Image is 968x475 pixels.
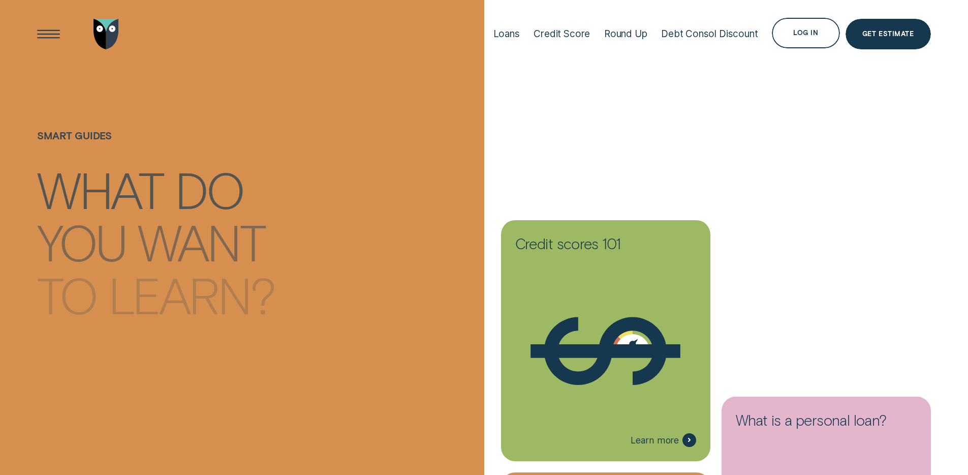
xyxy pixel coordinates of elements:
img: Wisr [93,19,119,49]
h3: What is a personal loan? [736,411,917,435]
h1: Smart guides [37,130,478,161]
div: Credit Score [534,28,590,40]
button: Log in [772,18,839,48]
a: Get Estimate [846,19,931,49]
div: Loans [493,28,520,40]
div: to [37,271,96,318]
div: learn? [108,271,274,318]
button: Open Menu [34,19,64,49]
div: want [138,218,264,265]
h4: What do you want to learn? [37,158,291,300]
div: Round Up [604,28,647,40]
div: What [37,165,163,213]
a: Credit scores 101Learn more [501,220,710,461]
span: Learn more [631,435,679,446]
div: Debt Consol Discount [661,28,758,40]
div: you [37,218,126,265]
h3: Credit scores 101 [515,234,696,258]
div: do [175,165,243,213]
